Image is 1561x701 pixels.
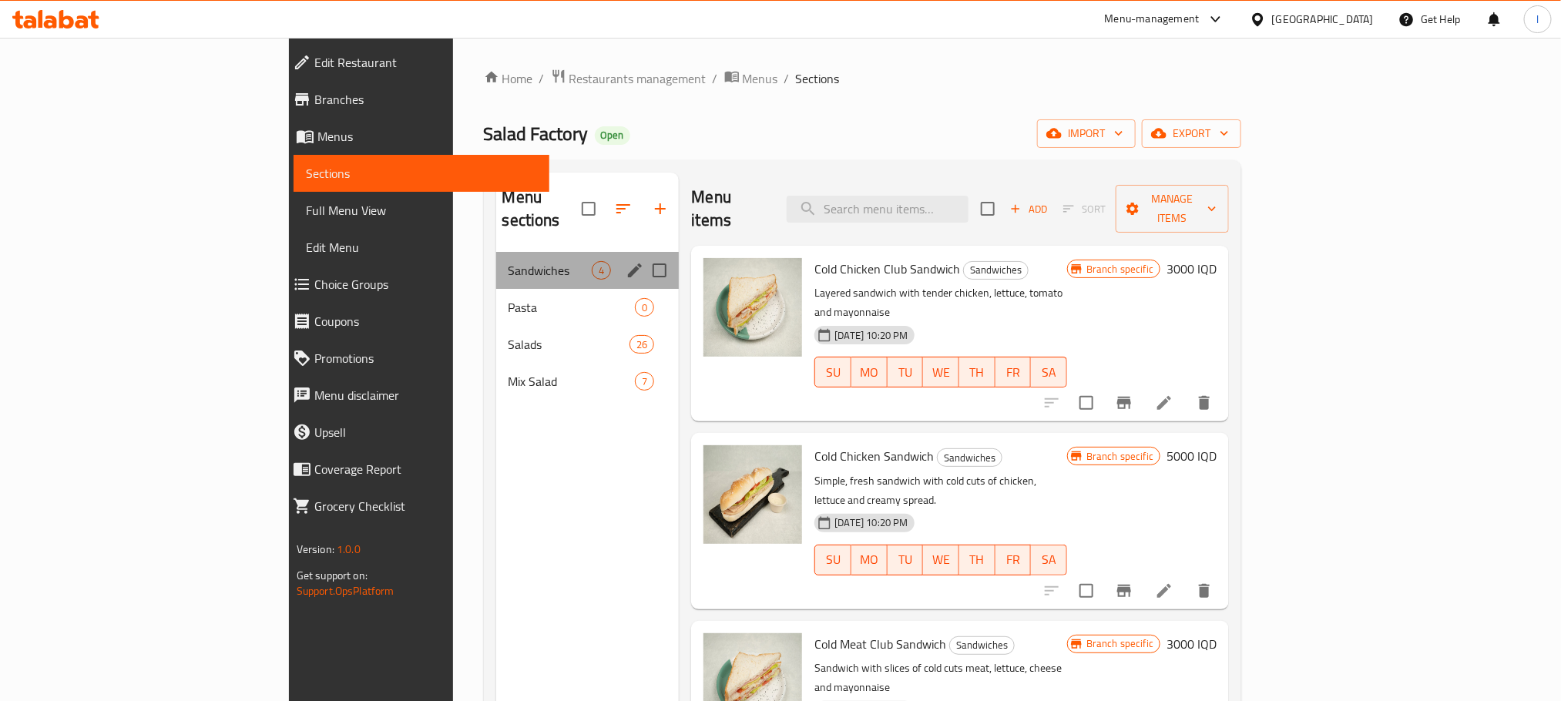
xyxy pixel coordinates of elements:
span: TU [894,548,918,571]
span: WE [929,361,953,384]
span: Cold Meat Club Sandwich [814,632,946,656]
div: Pasta0 [496,289,680,326]
button: WE [923,357,959,387]
div: Sandwiches [937,448,1002,467]
a: Promotions [280,340,549,377]
button: FR [995,545,1032,575]
a: Choice Groups [280,266,549,303]
span: Sections [306,164,537,183]
button: MO [851,357,888,387]
a: Menu disclaimer [280,377,549,414]
span: Upsell [314,423,537,441]
span: TH [965,548,989,571]
a: Menus [724,69,778,89]
span: TH [965,361,989,384]
a: Edit Restaurant [280,44,549,81]
button: FR [995,357,1032,387]
a: Coverage Report [280,451,549,488]
span: SA [1037,548,1061,571]
span: SU [821,361,845,384]
span: Select section [972,193,1004,225]
span: WE [929,548,953,571]
span: Version: [297,539,334,559]
div: items [629,335,654,354]
span: Sandwiches [964,261,1028,279]
a: Full Menu View [294,192,549,229]
span: Promotions [314,349,537,367]
button: delete [1186,572,1223,609]
span: Branch specific [1080,262,1160,277]
span: Mix Salad [509,372,636,391]
img: Cold Chicken Club Sandwich [703,258,802,357]
span: 26 [630,337,653,352]
span: Open [595,129,630,142]
span: TU [894,361,918,384]
span: FR [1002,361,1026,384]
span: Grocery Checklist [314,497,537,515]
div: items [592,261,611,280]
button: SA [1031,545,1067,575]
a: Support.OpsPlatform [297,581,394,601]
div: items [635,298,654,317]
h6: 5000 IQD [1167,445,1217,467]
input: search [787,196,968,223]
span: Full Menu View [306,201,537,220]
span: Cold Chicken Sandwich [814,444,934,468]
span: 4 [593,263,610,278]
span: Restaurants management [569,69,707,88]
span: 0 [636,300,653,315]
button: MO [851,545,888,575]
button: edit [623,259,646,282]
h6: 3000 IQD [1167,633,1217,655]
h6: 3000 IQD [1167,258,1217,280]
button: TU [888,357,924,387]
span: Menus [317,127,537,146]
span: Sandwiches [938,449,1002,467]
button: TU [888,545,924,575]
a: Edit Menu [294,229,549,266]
a: Edit menu item [1155,582,1173,600]
button: export [1142,119,1241,148]
div: Sandwiches4edit [496,252,680,289]
span: Sandwiches [509,261,593,280]
a: Menus [280,118,549,155]
span: Sandwiches [950,636,1014,654]
span: import [1049,124,1123,143]
span: MO [858,361,881,384]
span: Salads [509,335,630,354]
span: Manage items [1128,190,1217,228]
button: Add section [642,190,679,227]
span: Salad Factory [484,116,589,151]
button: delete [1186,384,1223,421]
button: SA [1031,357,1067,387]
span: Cold Chicken Club Sandwich [814,257,960,280]
span: Add item [1004,197,1053,221]
img: Cold Chicken Sandwich [703,445,802,544]
button: Branch-specific-item [1106,384,1143,421]
li: / [784,69,790,88]
span: Menus [743,69,778,88]
button: TH [959,545,995,575]
div: Salads26 [496,326,680,363]
span: Select to update [1070,387,1103,419]
a: Upsell [280,414,549,451]
button: Add [1004,197,1053,221]
span: 1.0.0 [337,539,361,559]
span: FR [1002,548,1026,571]
a: Branches [280,81,549,118]
span: [DATE] 10:20 PM [828,328,914,343]
span: Add [1008,200,1049,218]
p: Sandwich with slices of cold cuts meat, lettuce, cheese and mayonnaise [814,659,1066,697]
span: Select all sections [572,193,605,225]
button: Manage items [1116,185,1229,233]
span: l [1536,11,1539,28]
button: TH [959,357,995,387]
span: [DATE] 10:20 PM [828,515,914,530]
button: Branch-specific-item [1106,572,1143,609]
div: [GEOGRAPHIC_DATA] [1272,11,1374,28]
span: SA [1037,361,1061,384]
span: Select section first [1053,197,1116,221]
div: Sandwiches [949,636,1015,655]
span: Sections [796,69,840,88]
